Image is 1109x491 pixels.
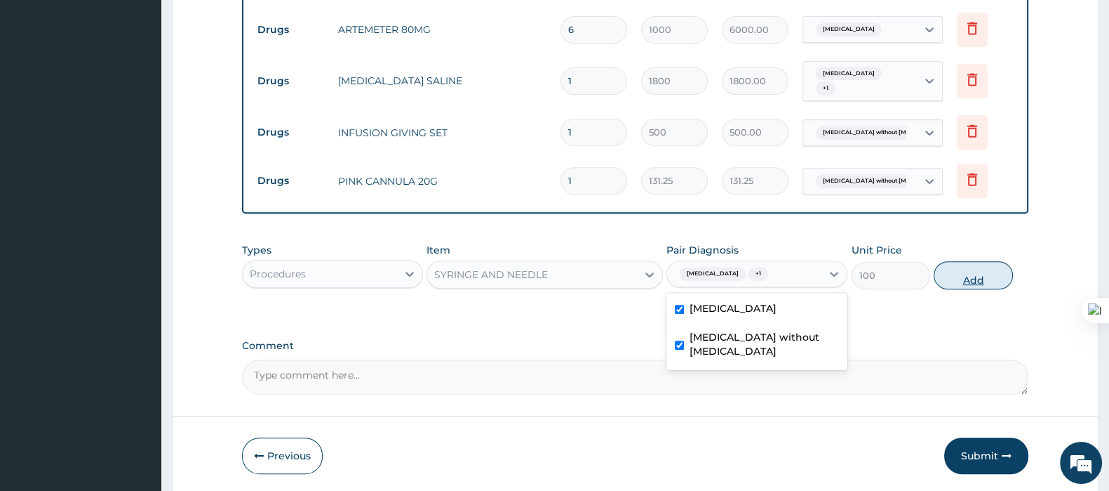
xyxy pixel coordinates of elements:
[242,244,271,256] label: Types
[7,335,267,384] textarea: Type your message and hit 'Enter'
[250,267,306,281] div: Procedures
[690,330,839,358] label: [MEDICAL_DATA] without [MEDICAL_DATA]
[230,7,264,41] div: Minimize live chat window
[250,68,331,94] td: Drugs
[242,340,1028,352] label: Comment
[816,67,882,81] span: [MEDICAL_DATA]
[944,438,1028,474] button: Submit
[852,243,902,257] label: Unit Price
[816,174,957,188] span: [MEDICAL_DATA] without [MEDICAL_DATA]
[250,17,331,43] td: Drugs
[680,267,746,281] span: [MEDICAL_DATA]
[816,81,835,96] span: + 1
[666,243,739,257] label: Pair Diagnosis
[26,70,57,105] img: d_794563401_company_1708531726252_794563401
[250,119,331,145] td: Drugs
[748,267,768,281] span: + 1
[250,168,331,194] td: Drugs
[816,126,957,140] span: [MEDICAL_DATA] without [MEDICAL_DATA]
[331,167,553,195] td: PINK CANNULA 20G
[331,119,553,147] td: INFUSION GIVING SET
[331,15,553,44] td: ARTEMETER 80MG
[81,152,194,294] span: We're online!
[690,301,777,315] label: [MEDICAL_DATA]
[331,67,553,95] td: [MEDICAL_DATA] SALINE
[242,438,323,474] button: Previous
[934,261,1012,289] button: Add
[73,79,236,97] div: Chat with us now
[426,243,450,257] label: Item
[816,22,882,37] span: [MEDICAL_DATA]
[434,268,548,282] div: SYRINGE AND NEEDLE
